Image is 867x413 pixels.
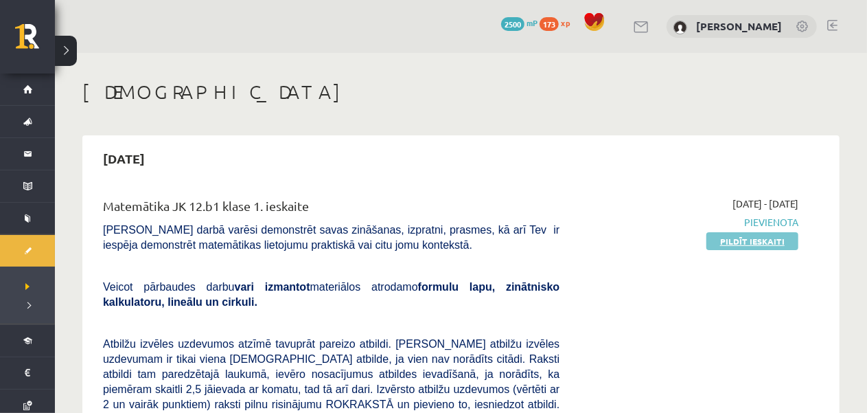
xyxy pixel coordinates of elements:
[501,17,524,31] span: 2500
[103,281,559,308] b: formulu lapu, zinātnisko kalkulatoru, lineālu un cirkuli.
[235,281,310,293] b: vari izmantot
[706,232,798,250] a: Pildīt ieskaiti
[103,224,559,251] span: [PERSON_NAME] darbā varēsi demonstrēt savas zināšanas, izpratni, prasmes, kā arī Tev ir iespēja d...
[673,21,687,34] img: Darja Arsjonova
[501,17,537,28] a: 2500 mP
[89,142,159,175] h2: [DATE]
[732,197,798,211] span: [DATE] - [DATE]
[561,17,570,28] span: xp
[103,197,559,222] div: Matemātika JK 12.b1 klase 1. ieskaite
[82,80,840,104] h1: [DEMOGRAPHIC_DATA]
[527,17,537,28] span: mP
[103,281,559,308] span: Veicot pārbaudes darbu materiālos atrodamo
[15,24,55,58] a: Rīgas 1. Tālmācības vidusskola
[540,17,577,28] a: 173 xp
[696,19,782,33] a: [PERSON_NAME]
[580,215,798,230] span: Pievienota
[540,17,559,31] span: 173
